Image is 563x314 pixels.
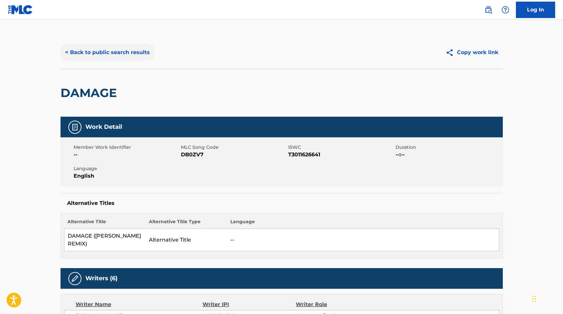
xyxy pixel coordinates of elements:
[71,275,79,283] img: Writers
[532,289,536,309] div: Drag
[61,86,120,100] h2: DAMAGE
[64,229,146,251] td: DAMAGE ([PERSON_NAME] REMIX)
[516,2,555,18] a: Log In
[501,6,509,14] img: help
[181,144,287,151] span: MLC Song Code
[396,151,501,159] span: --:--
[146,218,227,229] th: Alternative Title Type
[288,151,394,159] span: T3011626641
[446,49,457,57] img: Copy work link
[227,218,499,229] th: Language
[181,151,287,159] span: DB0ZV7
[61,44,154,61] button: < Back to public search results
[64,218,146,229] th: Alternative Title
[85,275,117,282] h5: Writers (6)
[146,229,227,251] td: Alternative Title
[288,144,394,151] span: ISWC
[74,165,179,172] span: Language
[482,3,495,16] a: Public Search
[499,3,512,16] div: Help
[227,229,499,251] td: --
[67,200,496,206] h5: Alternative Titles
[76,301,203,308] div: Writer Name
[85,123,122,131] h5: Work Detail
[71,123,79,131] img: Work Detail
[530,283,563,314] iframe: Chat Widget
[441,44,503,61] button: Copy work link
[202,301,296,308] div: Writer IPI
[484,6,492,14] img: search
[396,144,501,151] span: Duration
[74,172,179,180] span: English
[296,301,380,308] div: Writer Role
[74,144,179,151] span: Member Work Identifier
[8,5,33,14] img: MLC Logo
[74,151,179,159] span: --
